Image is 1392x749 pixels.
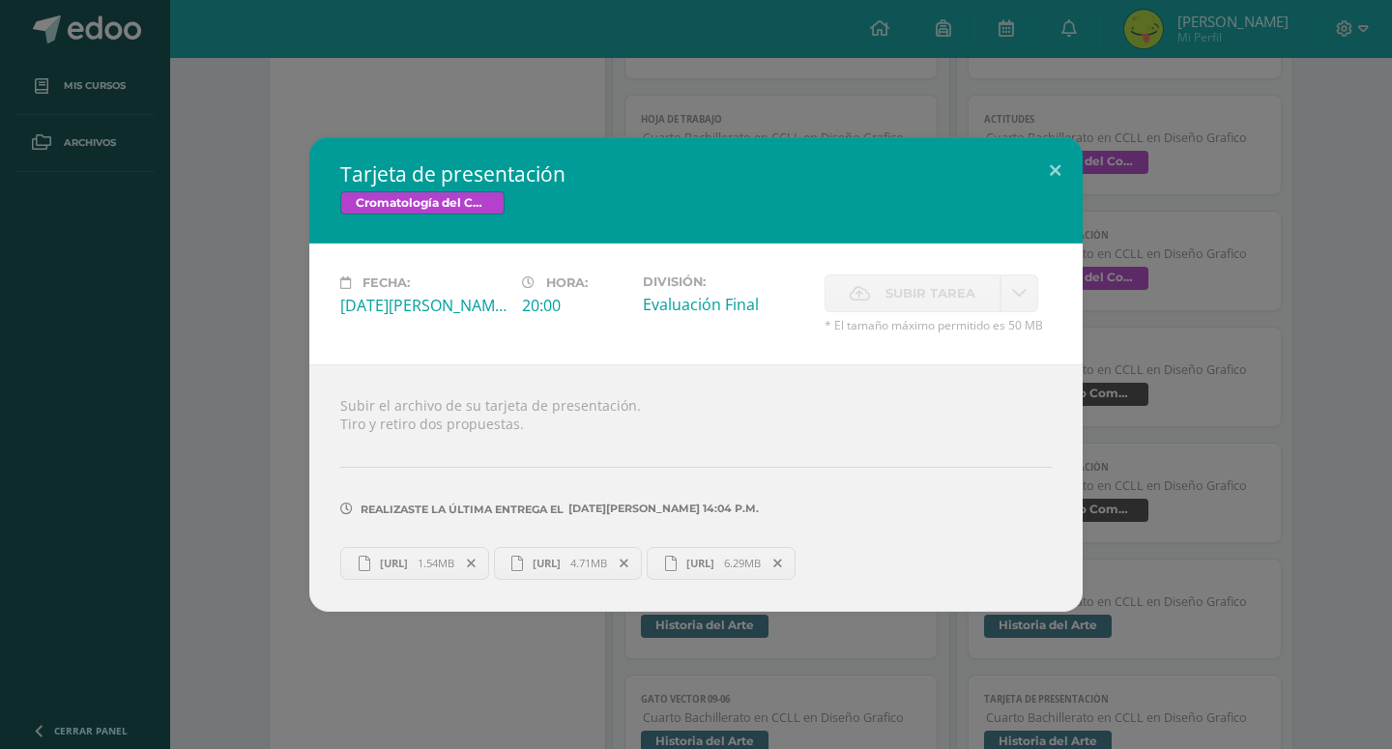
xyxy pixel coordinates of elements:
h2: Tarjeta de presentación [340,160,1052,187]
span: 1.54MB [418,556,454,570]
span: 6.29MB [724,556,761,570]
label: La fecha de entrega ha expirado [825,274,1000,312]
div: Evaluación Final [643,294,809,315]
span: [URL] [523,556,570,570]
span: Realizaste la última entrega el [361,503,564,516]
span: Hora: [546,275,588,290]
a: [URL] 1.54MB [340,547,489,580]
span: [URL] [677,556,724,570]
span: Remover entrega [608,553,641,574]
a: [URL] 6.29MB [647,547,796,580]
a: La fecha de entrega ha expirado [1000,274,1038,312]
span: Remover entrega [455,553,488,574]
span: Fecha: [362,275,410,290]
a: [URL] 4.71MB [494,547,643,580]
span: Cromatología del Color [340,191,505,215]
span: [URL] [370,556,418,570]
div: 20:00 [522,295,627,316]
label: División: [643,274,809,289]
span: 4.71MB [570,556,607,570]
span: Subir tarea [885,275,975,311]
span: [DATE][PERSON_NAME] 14:04 p.m. [564,508,759,509]
button: Close (Esc) [1028,137,1083,203]
span: * El tamaño máximo permitido es 50 MB [825,317,1052,333]
div: [DATE][PERSON_NAME] [340,295,507,316]
div: Subir el archivo de su tarjeta de presentación. Tiro y retiro dos propuestas. [309,364,1083,611]
span: Remover entrega [762,553,795,574]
